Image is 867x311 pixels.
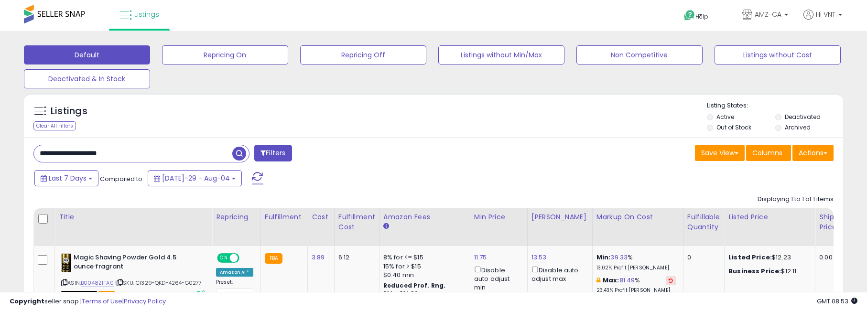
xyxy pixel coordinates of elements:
b: Max: [603,276,619,285]
span: Columns [752,148,782,158]
div: Fulfillment [265,212,303,222]
small: FBA [265,253,282,264]
div: % [596,253,676,271]
div: 8% for <= $15 [383,253,463,262]
span: Hi VNT [816,10,835,19]
div: $12.23 [728,253,808,262]
b: Reduced Prof. Rng. [383,281,446,290]
p: 13.02% Profit [PERSON_NAME] [596,265,676,271]
p: 23.43% Profit [PERSON_NAME] [596,287,676,294]
button: Repricing On [162,45,288,64]
button: Repricing Off [300,45,426,64]
div: Markup on Cost [596,212,679,222]
div: Repricing [216,212,257,222]
a: 11.75 [474,253,487,262]
a: Help [676,2,727,31]
div: Amazon Fees [383,212,466,222]
div: Min Price [474,212,523,222]
button: Default [24,45,150,64]
span: Last 7 Days [49,173,87,183]
label: Archived [785,123,811,131]
a: 13.53 [531,253,547,262]
div: Disable auto adjust max [531,265,585,283]
a: 39.33 [610,253,628,262]
button: Save View [695,145,745,161]
div: seller snap | | [10,297,166,306]
span: AMZ-CA [755,10,781,19]
button: Non Competitive [576,45,703,64]
span: FBA [98,291,115,299]
span: OFF [238,254,253,262]
div: Fulfillment Cost [338,212,375,232]
th: The percentage added to the cost of goods (COGS) that forms the calculator for Min & Max prices. [592,208,683,246]
a: B0048ZIFA0 [81,279,114,287]
button: Filters [254,145,292,161]
div: $12.11 [728,267,808,276]
a: Privacy Policy [124,297,166,306]
b: Min: [596,253,611,262]
a: Hi VNT [803,10,842,31]
div: Ship Price [819,212,838,232]
div: Disable auto adjust min [474,265,520,292]
a: 3.89 [312,253,325,262]
div: 15% for > $15 [383,262,463,271]
div: Listed Price [728,212,811,222]
div: Displaying 1 to 1 of 1 items [758,195,834,204]
span: Compared to: [100,174,144,183]
div: Cost [312,212,330,222]
span: [DATE]-29 - Aug-04 [162,173,230,183]
button: Deactivated & In Stock [24,69,150,88]
div: $14 - $14.86 [383,290,463,298]
button: Last 7 Days [34,170,98,186]
b: Business Price: [728,267,781,276]
strong: Copyright [10,297,44,306]
button: Actions [792,145,834,161]
button: Listings without Cost [715,45,841,64]
div: ASIN: [61,253,205,298]
div: Clear All Filters [33,121,76,130]
div: Preset: [216,279,253,300]
span: Listings [134,10,159,19]
a: Terms of Use [82,297,122,306]
label: Active [716,113,734,121]
button: Columns [746,145,791,161]
span: Help [695,12,708,21]
span: | SKU: C1329-QKD-4264-G0277 [115,279,202,287]
span: All listings that are currently out of stock and unavailable for purchase on Amazon [61,291,97,299]
div: % [596,276,676,294]
div: [PERSON_NAME] [531,212,588,222]
div: $0.40 min [383,271,463,279]
span: ON [218,254,230,262]
b: Listed Price: [728,253,772,262]
button: Listings without Min/Max [438,45,564,64]
div: 0 [687,253,717,262]
a: 81.49 [619,276,635,285]
div: Amazon AI * [216,268,253,277]
div: 6.12 [338,253,372,262]
label: Out of Stock [716,123,751,131]
p: Listing States: [707,101,843,110]
small: Amazon Fees. [383,222,389,231]
span: 2025-08-12 08:53 GMT [817,297,857,306]
div: Title [59,212,208,222]
h5: Listings [51,105,87,118]
label: Deactivated [785,113,821,121]
img: 51Pr6yMvayL._SL40_.jpg [61,253,71,272]
b: Magic Shaving Powder Gold 4.5 ounce fragrant [74,253,190,273]
i: Get Help [683,10,695,21]
div: Fulfillable Quantity [687,212,720,232]
button: [DATE]-29 - Aug-04 [148,170,242,186]
div: 0.00 [819,253,835,262]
